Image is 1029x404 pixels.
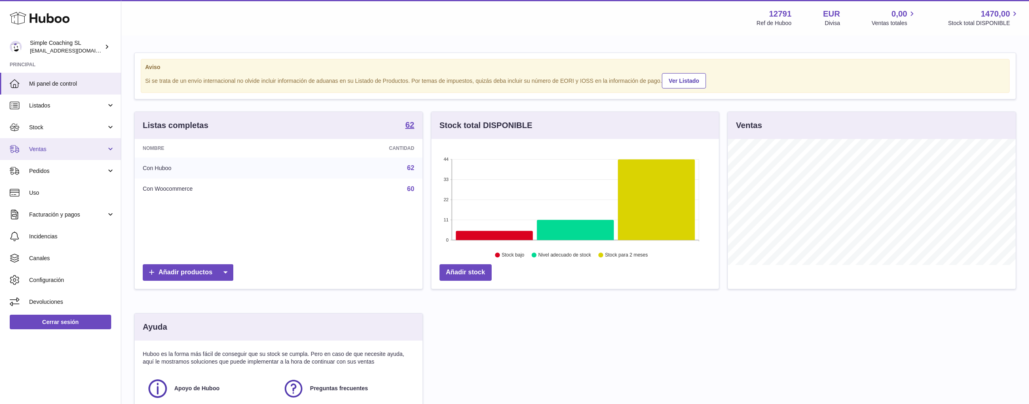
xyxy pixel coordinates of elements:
[605,253,648,258] text: Stock para 2 meses
[143,264,233,281] a: Añadir productos
[446,238,448,242] text: 0
[283,378,410,400] a: Preguntas frecuentes
[135,139,311,158] th: Nombre
[29,102,106,109] span: Listados
[823,8,840,19] strong: EUR
[29,255,115,262] span: Canales
[29,298,115,306] span: Devoluciones
[662,73,706,88] a: Ver Listado
[872,8,917,27] a: 0,00 Ventas totales
[147,378,275,400] a: Apoyo de Huboo
[135,179,311,200] td: Con Woocommerce
[769,8,792,19] strong: 12791
[407,185,414,192] a: 60
[502,253,524,258] text: Stock bajo
[444,177,448,182] text: 33
[135,158,311,179] td: Con Huboo
[29,276,115,284] span: Configuración
[756,19,791,27] div: Ref de Huboo
[29,233,115,240] span: Incidencias
[10,41,22,53] img: info@simplecoaching.es
[29,80,115,88] span: Mi panel de control
[981,8,1010,19] span: 1470,00
[948,8,1019,27] a: 1470,00 Stock total DISPONIBLE
[29,124,106,131] span: Stock
[444,157,448,162] text: 44
[10,315,111,329] a: Cerrar sesión
[30,39,103,55] div: Simple Coaching SL
[405,121,414,130] a: 62
[29,167,106,175] span: Pedidos
[407,164,414,171] a: 62
[310,385,368,392] span: Preguntas frecuentes
[29,189,115,197] span: Uso
[29,145,106,153] span: Ventas
[145,72,1005,88] div: Si se trata de un envío internacional no olvide incluir información de aduanas en su Listado de P...
[311,139,423,158] th: Cantidad
[872,19,917,27] span: Ventas totales
[145,63,1005,71] strong: Aviso
[30,47,119,54] span: [EMAIL_ADDRESS][DOMAIN_NAME]
[444,197,448,202] text: 22
[143,350,414,366] p: Huboo es la forma más fácil de conseguir que su stock se cumpla. Pero en caso de que necesite ayu...
[736,120,762,131] h3: Ventas
[143,120,208,131] h3: Listas completas
[892,8,907,19] span: 0,00
[439,120,532,131] h3: Stock total DISPONIBLE
[174,385,220,392] span: Apoyo de Huboo
[948,19,1019,27] span: Stock total DISPONIBLE
[29,211,106,219] span: Facturación y pagos
[825,19,840,27] div: Divisa
[405,121,414,129] strong: 62
[143,322,167,332] h3: Ayuda
[439,264,492,281] a: Añadir stock
[444,217,448,222] text: 11
[538,253,592,258] text: Nivel adecuado de stock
